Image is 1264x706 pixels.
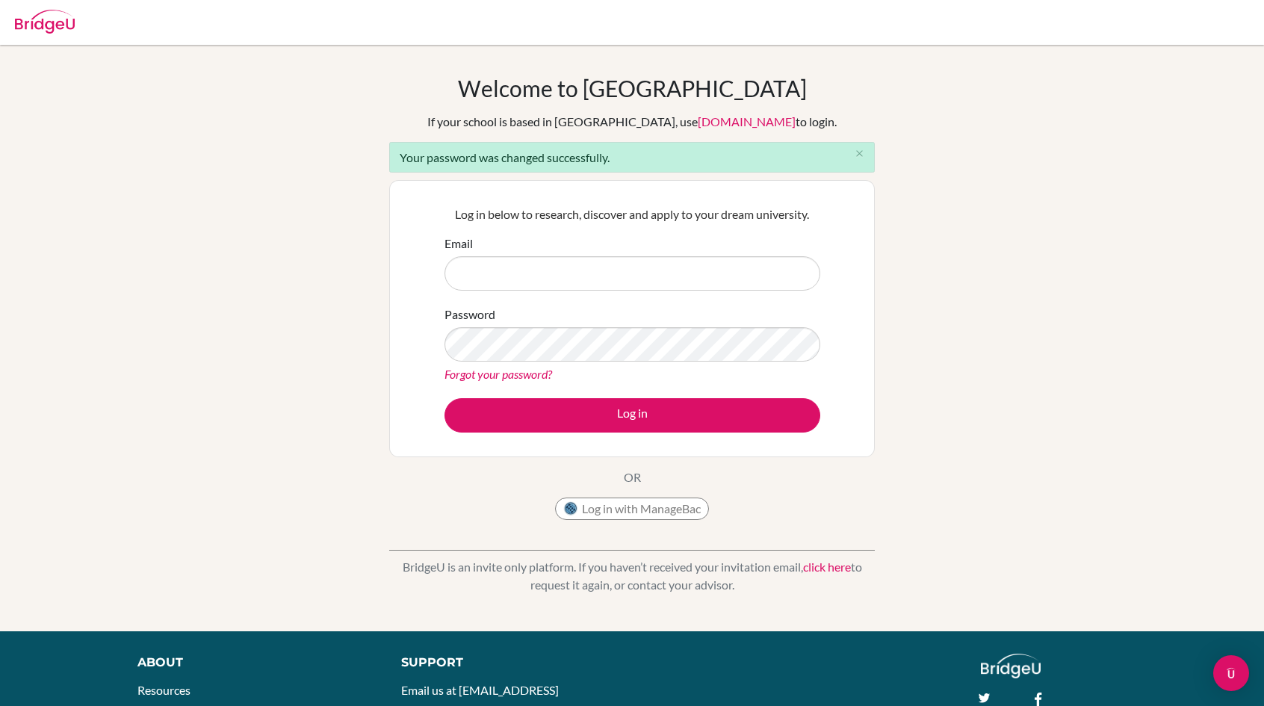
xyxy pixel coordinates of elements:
[444,306,495,323] label: Password
[427,113,837,131] div: If your school is based in [GEOGRAPHIC_DATA], use to login.
[803,560,851,574] a: click here
[137,683,190,697] a: Resources
[854,148,865,159] i: close
[698,114,796,128] a: [DOMAIN_NAME]
[444,235,473,253] label: Email
[555,498,709,520] button: Log in with ManageBac
[844,143,874,165] button: Close
[137,654,368,672] div: About
[981,654,1041,678] img: logo_white@2x-f4f0deed5e89b7ecb1c2cc34c3e3d731f90f0f143d5ea2071677605dd97b5244.png
[389,142,875,173] div: Your password was changed successfully.
[624,468,641,486] p: OR
[444,367,552,381] a: Forgot your password?
[15,10,75,34] img: Bridge-U
[1213,655,1249,691] div: Open Intercom Messenger
[444,205,820,223] p: Log in below to research, discover and apply to your dream university.
[401,654,616,672] div: Support
[444,398,820,433] button: Log in
[389,558,875,594] p: BridgeU is an invite only platform. If you haven’t received your invitation email, to request it ...
[458,75,807,102] h1: Welcome to [GEOGRAPHIC_DATA]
